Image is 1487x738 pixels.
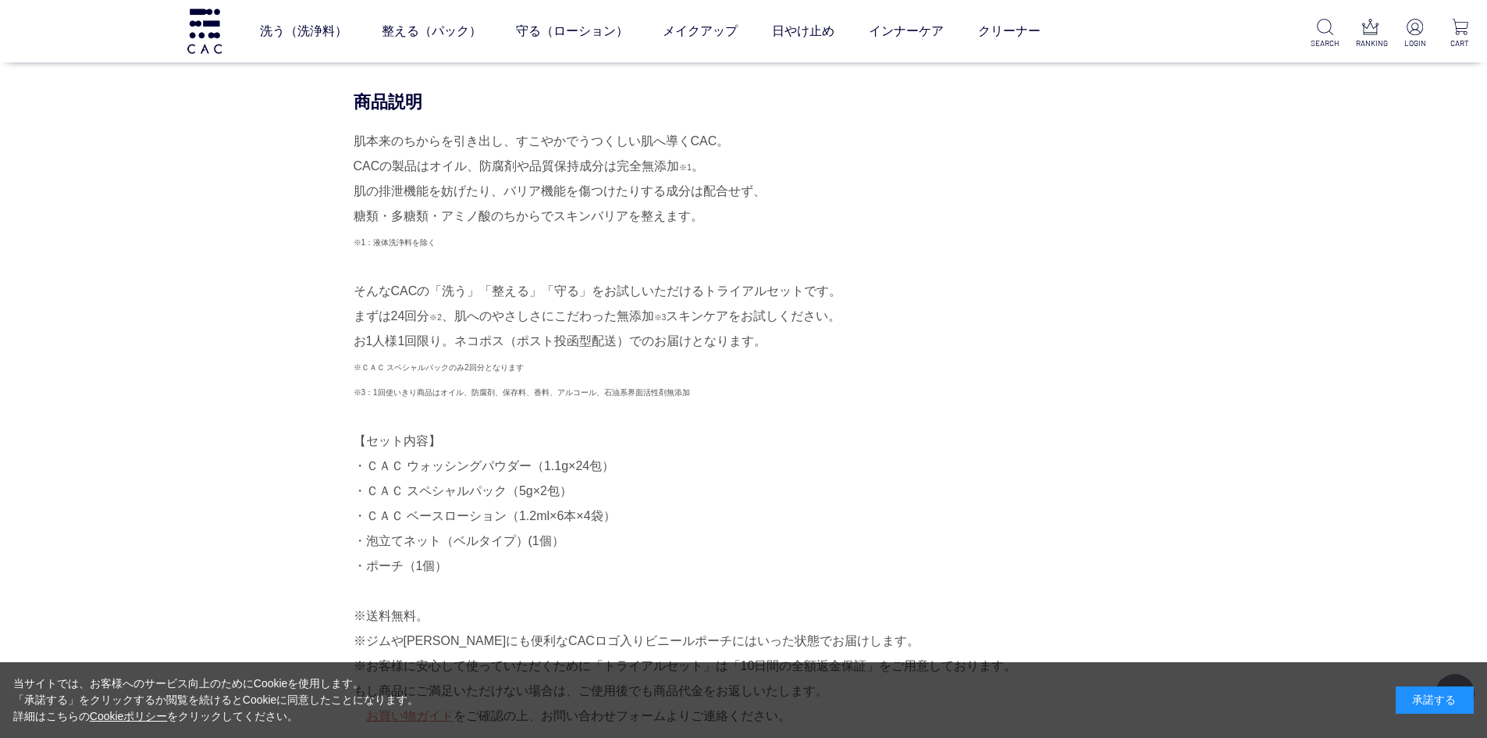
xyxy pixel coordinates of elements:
a: 整える（パック） [382,9,482,53]
a: メイクアップ [663,9,738,53]
a: CART [1446,19,1475,49]
div: 承諾する [1396,686,1474,714]
p: LOGIN [1400,37,1429,49]
a: 守る（ローション） [516,9,628,53]
span: ※2 [429,313,442,322]
span: ※1 [679,163,692,172]
a: Cookieポリシー [90,710,168,722]
a: 日やけ止め [772,9,834,53]
a: RANKING [1356,19,1385,49]
a: クリーナー [978,9,1041,53]
p: RANKING [1356,37,1385,49]
a: インナーケア [869,9,944,53]
a: 洗う（洗浄料） [260,9,347,53]
span: ※3 [654,313,667,322]
img: logo [185,9,224,53]
span: ※1：液体洗浄料を除く [354,238,436,247]
p: SEARCH [1311,37,1339,49]
a: SEARCH [1311,19,1339,49]
div: 商品説明 [354,91,1134,113]
p: CART [1446,37,1475,49]
a: LOGIN [1400,19,1429,49]
span: ※ＣＡＣ スペシャルパックのみ2回分となります ※3：1回使いきり商品はオイル、防腐剤、保存料、香料、アルコール、石油系界面活性剤無添加 [354,363,690,397]
div: 当サイトでは、お客様へのサービス向上のためにCookieを使用します。 「承諾する」をクリックするか閲覧を続けるとCookieに同意したことになります。 詳細はこちらの をクリックしてください。 [13,676,419,725]
div: 肌本来のちからを引き出し、すこやかでうつくしい肌へ導くCAC。 CACの製品はオイル、防腐剤や品質保持成分は完全無添加 。 肌の排泄機能を妨げたり、バリア機能を傷つけたりする成分は配合せず、 糖... [354,129,1134,729]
